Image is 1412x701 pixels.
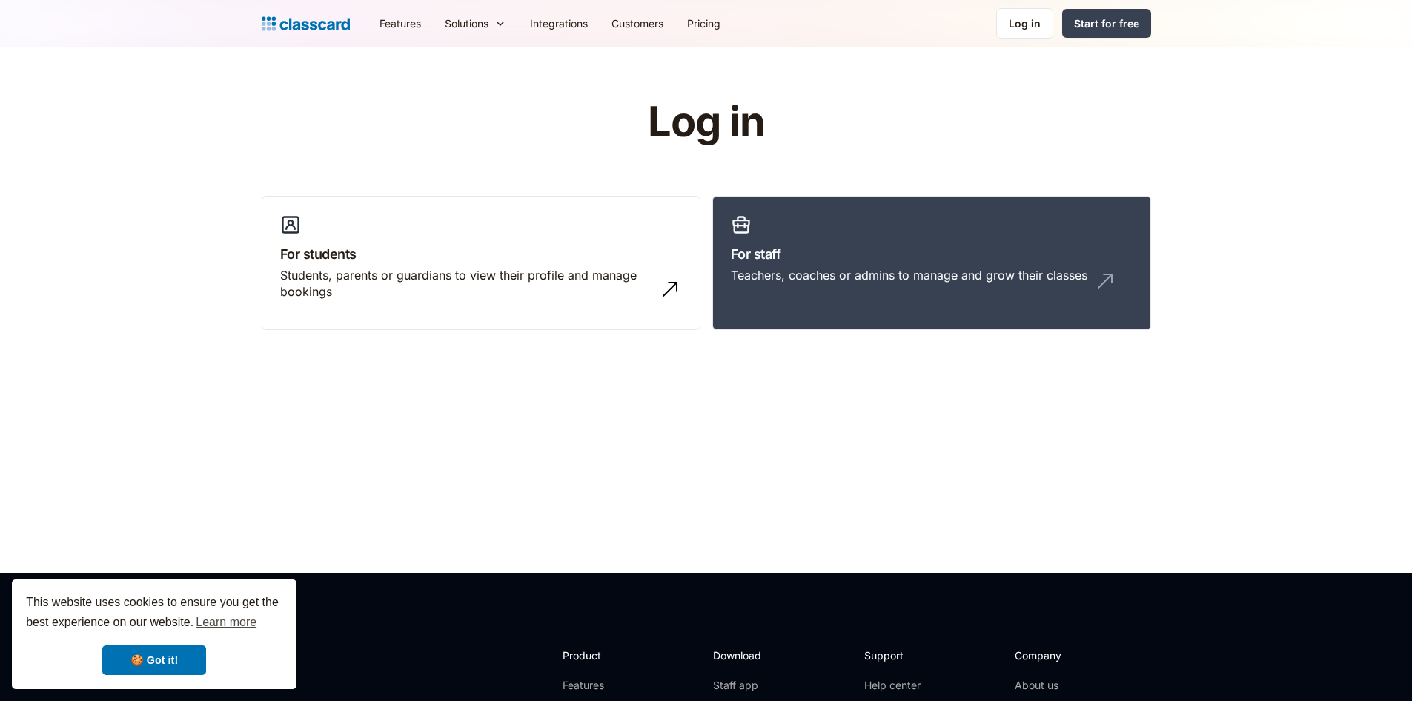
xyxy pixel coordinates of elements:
[731,267,1087,283] div: Teachers, coaches or admins to manage and grow their classes
[193,611,259,633] a: learn more about cookies
[445,16,488,31] div: Solutions
[563,648,642,663] h2: Product
[600,7,675,40] a: Customers
[262,196,700,331] a: For studentsStudents, parents or guardians to view their profile and manage bookings
[563,678,642,693] a: Features
[1062,9,1151,38] a: Start for free
[26,593,282,633] span: This website uses cookies to ensure you get the best experience on our website.
[996,8,1053,39] a: Log in
[712,196,1151,331] a: For staffTeachers, coaches or admins to manage and grow their classes
[713,678,774,693] a: Staff app
[675,7,732,40] a: Pricing
[471,99,941,145] h1: Log in
[280,267,652,300] div: Students, parents or guardians to view their profile and manage bookings
[1009,16,1041,31] div: Log in
[1015,648,1113,663] h2: Company
[262,13,350,34] a: Logo
[518,7,600,40] a: Integrations
[713,648,774,663] h2: Download
[864,648,924,663] h2: Support
[368,7,433,40] a: Features
[1074,16,1139,31] div: Start for free
[1015,678,1113,693] a: About us
[102,645,206,675] a: dismiss cookie message
[433,7,518,40] div: Solutions
[731,244,1133,264] h3: For staff
[864,678,924,693] a: Help center
[12,579,296,689] div: cookieconsent
[280,244,682,264] h3: For students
